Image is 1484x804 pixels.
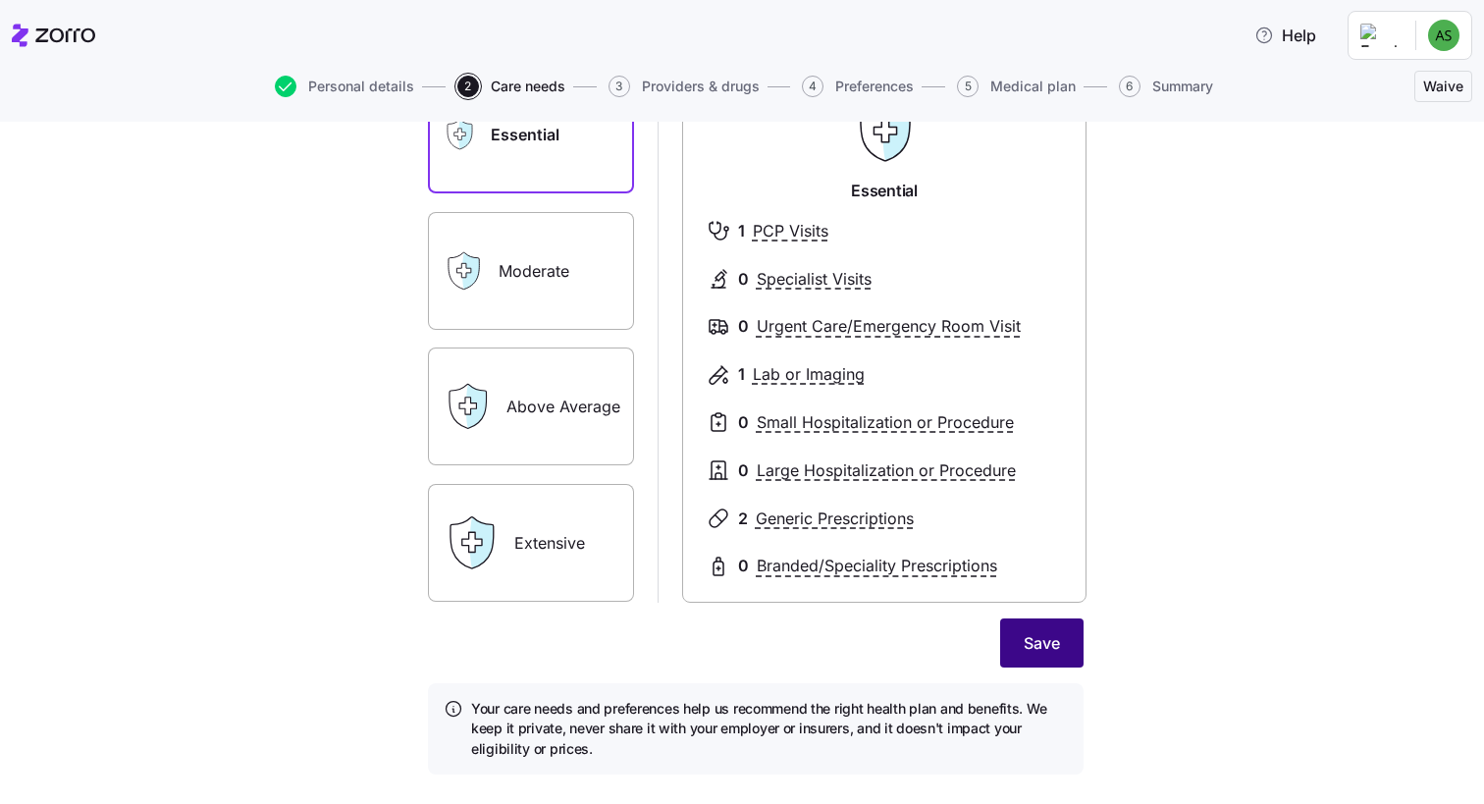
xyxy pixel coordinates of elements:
a: 2Care needs [453,76,565,97]
img: ed111d18fe0870a22dcb6a1662a615b3 [1428,20,1459,51]
span: 4 [802,76,823,97]
img: Employer logo [1360,24,1400,47]
span: 1 [738,362,745,387]
span: Generic Prescriptions [756,507,914,531]
span: Specialist Visits [757,267,872,292]
span: Urgent Care/Emergency Room Visit [757,314,1021,339]
span: Medical plan [990,80,1076,93]
span: 2 [457,76,479,97]
span: Personal details [308,80,414,93]
span: Large Hospitalization or Procedure [757,458,1016,483]
span: 1 [738,219,745,243]
span: Small Hospitalization or Procedure [757,410,1014,435]
span: 0 [738,458,749,483]
span: 0 [738,410,749,435]
button: 2Care needs [457,76,565,97]
a: Personal details [271,76,414,97]
button: Personal details [275,76,414,97]
span: 0 [738,554,749,578]
span: 0 [738,314,749,339]
span: Providers & drugs [642,80,760,93]
span: Branded/Speciality Prescriptions [757,554,997,578]
span: PCP Visits [753,219,828,243]
h4: Your care needs and preferences help us recommend the right health plan and benefits. We keep it ... [471,699,1068,759]
span: 6 [1119,76,1140,97]
button: 4Preferences [802,76,914,97]
span: Care needs [491,80,565,93]
span: Lab or Imaging [753,362,865,387]
button: Help [1239,16,1332,55]
span: 2 [738,507,748,531]
span: Save [1024,631,1060,655]
label: Moderate [428,212,634,330]
span: Summary [1152,80,1213,93]
button: Waive [1414,71,1472,102]
button: 5Medical plan [957,76,1076,97]
label: Essential [428,76,634,193]
button: Save [1000,618,1084,668]
span: Preferences [835,80,914,93]
span: Help [1254,24,1316,47]
span: 5 [957,76,979,97]
span: 3 [609,76,630,97]
span: Essential [851,179,917,203]
label: Above Average [428,348,634,465]
button: 3Providers & drugs [609,76,760,97]
span: 0 [738,267,749,292]
label: Extensive [428,484,634,602]
button: 6Summary [1119,76,1213,97]
span: Waive [1423,77,1463,96]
